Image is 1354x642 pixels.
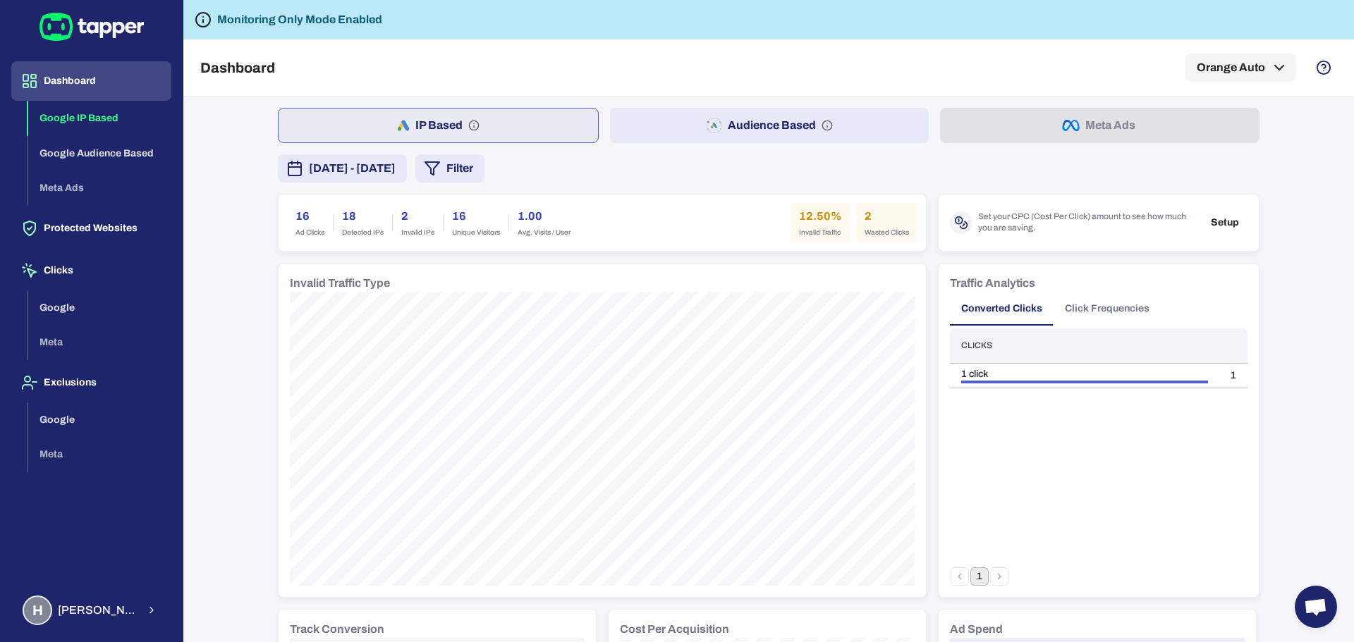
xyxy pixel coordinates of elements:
[278,154,407,183] button: [DATE] - [DATE]
[295,208,324,225] h6: 16
[342,228,384,237] span: Detected IPs
[11,264,171,276] a: Clicks
[518,208,571,225] h6: 1.00
[309,160,396,177] span: [DATE] - [DATE]
[11,221,171,233] a: Protected Websites
[28,412,171,424] a: Google
[452,228,500,237] span: Unique Visitors
[28,402,171,438] button: Google
[1054,292,1161,326] button: Click Frequencies
[865,228,909,237] span: Wasted Clicks
[978,211,1197,234] span: Set your CPC (Cost Per Click) amount to see how much you are saving.
[415,154,484,183] button: Filter
[970,567,989,586] button: page 1
[58,603,138,617] span: [PERSON_NAME] Moaref
[1202,212,1248,233] button: Setup
[799,208,842,225] h6: 12.50%
[11,376,171,388] a: Exclusions
[11,363,171,402] button: Exclusions
[1219,363,1248,388] td: 1
[28,146,171,158] a: Google Audience Based
[799,228,842,237] span: Invalid Traffic
[28,300,171,312] a: Google
[28,290,171,326] button: Google
[28,136,171,171] button: Google Audience Based
[195,11,212,28] svg: Tapper is not blocking any fraudulent activity for this domain
[401,208,434,225] h6: 2
[11,251,171,290] button: Clicks
[11,590,171,631] button: H[PERSON_NAME] Moaref
[28,111,171,123] a: Google IP Based
[468,120,480,131] svg: IP based: Search, Display, and Shopping.
[950,292,1054,326] button: Converted Clicks
[342,208,384,225] h6: 18
[961,368,1208,381] div: 1 click
[11,74,171,86] a: Dashboard
[620,621,729,638] h6: Cost Per Acquisition
[1295,586,1337,628] div: Open chat
[11,61,171,101] button: Dashboard
[217,11,382,28] h6: Monitoring Only Mode Enabled
[28,101,171,136] button: Google IP Based
[610,108,929,143] button: Audience Based
[401,228,434,237] span: Invalid IPs
[290,275,390,292] h6: Invalid Traffic Type
[1185,54,1296,82] button: Orange Auto
[295,228,324,237] span: Ad Clicks
[518,228,571,237] span: Avg. Visits / User
[865,208,909,225] h6: 2
[822,120,833,131] svg: Audience based: Search, Display, Shopping, Video Performance Max, Demand Generation
[200,59,275,76] h5: Dashboard
[950,328,1219,363] th: Clicks
[950,567,1009,586] nav: pagination navigation
[452,208,500,225] h6: 16
[290,621,384,638] h6: Track Conversion
[278,108,599,143] button: IP Based
[950,275,1035,292] h6: Traffic Analytics
[23,595,52,625] div: H
[11,209,171,248] button: Protected Websites
[950,621,1003,638] h6: Ad Spend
